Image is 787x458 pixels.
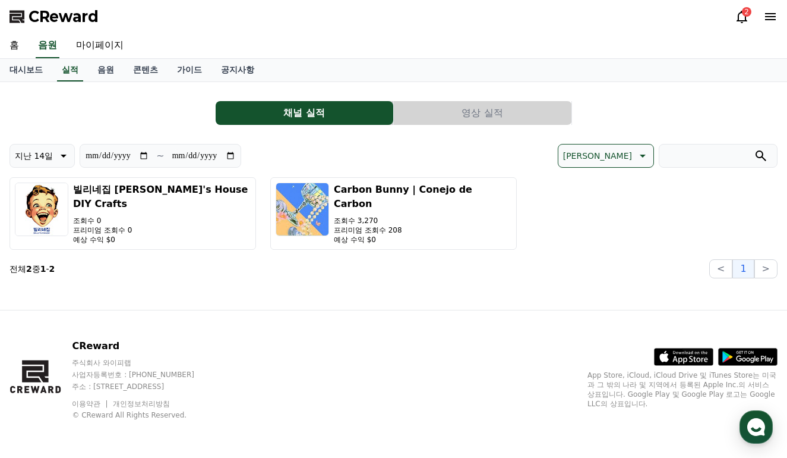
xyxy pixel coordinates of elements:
p: © CReward All Rights Reserved. [72,410,217,420]
a: 공지사항 [211,59,264,81]
p: 프리미엄 조회수 0 [73,225,251,235]
strong: 2 [49,264,55,274]
a: 2 [735,10,749,24]
button: [PERSON_NAME] [558,144,654,168]
strong: 2 [26,264,32,274]
button: 채널 실적 [216,101,393,125]
p: 조회수 3,270 [334,216,511,225]
button: 1 [732,259,754,278]
h3: Carbon Bunny | Conejo de Carbon [334,183,511,211]
h3: 빌리네집 [PERSON_NAME]'s House DIY Crafts [73,183,251,211]
span: 대화 [109,378,123,387]
button: Carbon Bunny | Conejo de Carbon 조회수 3,270 프리미엄 조회수 208 예상 수익 $0 [270,177,517,250]
a: 홈 [4,359,78,389]
span: CReward [29,7,99,26]
a: 이용약관 [72,400,109,408]
p: 예상 수익 $0 [73,235,251,244]
button: 영상 실적 [394,101,571,125]
p: [PERSON_NAME] [563,148,632,164]
a: 음원 [88,59,124,81]
img: 빌리네집 Billy's House DIY Crafts [15,183,68,236]
a: 대화 [78,359,153,389]
p: 조회수 0 [73,216,251,225]
span: 설정 [184,377,198,387]
p: 전체 중 - [10,263,55,275]
a: 마이페이지 [67,33,133,58]
div: 2 [742,7,751,17]
button: 빌리네집 [PERSON_NAME]'s House DIY Crafts 조회수 0 프리미엄 조회수 0 예상 수익 $0 [10,177,256,250]
a: 실적 [57,59,83,81]
button: 지난 14일 [10,144,75,168]
p: 프리미엄 조회수 208 [334,225,511,235]
a: 설정 [153,359,228,389]
p: 주소 : [STREET_ADDRESS] [72,382,217,391]
a: 콘텐츠 [124,59,167,81]
p: 지난 14일 [15,148,53,164]
p: 주식회사 와이피랩 [72,358,217,368]
p: ~ [156,149,164,163]
a: 음원 [36,33,59,58]
p: 사업자등록번호 : [PHONE_NUMBER] [72,370,217,379]
a: CReward [10,7,99,26]
button: > [754,259,777,278]
p: App Store, iCloud, iCloud Drive 및 iTunes Store는 미국과 그 밖의 나라 및 지역에서 등록된 Apple Inc.의 서비스 상표입니다. Goo... [587,371,777,409]
span: 홈 [37,377,45,387]
strong: 1 [40,264,46,274]
a: 채널 실적 [216,101,394,125]
p: CReward [72,339,217,353]
a: 가이드 [167,59,211,81]
button: < [709,259,732,278]
a: 개인정보처리방침 [113,400,170,408]
img: Carbon Bunny | Conejo de Carbon [276,183,329,236]
p: 예상 수익 $0 [334,235,511,244]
